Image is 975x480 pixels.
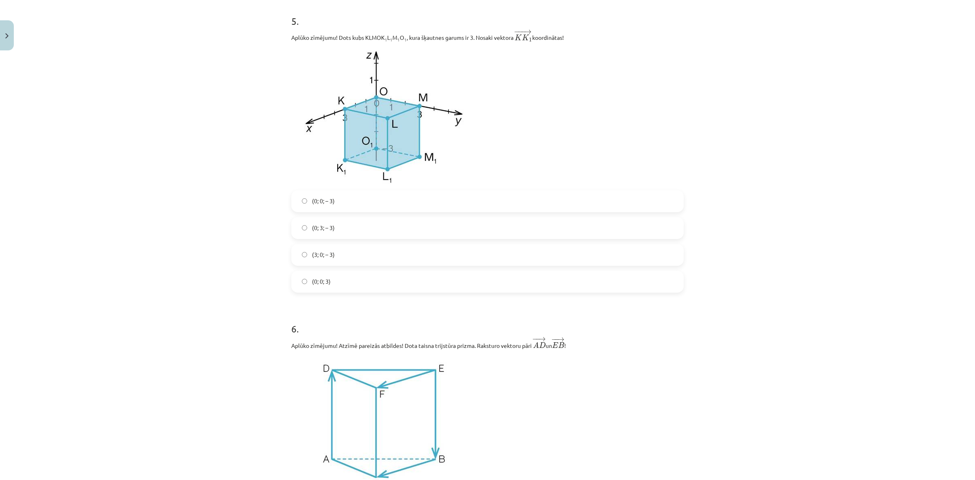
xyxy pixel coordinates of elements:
[515,35,522,40] span: K
[312,224,335,232] span: (0; 3; – 3)
[385,37,387,43] sub: 1
[524,29,532,34] span: →
[404,37,407,43] sub: 1
[533,342,539,348] span: A
[397,37,400,43] sub: 1
[5,33,9,39] img: icon-close-lesson-0947bae3869378f0d4975bcd49f059093ad1ed9edebbc8119c70593378902aed.svg
[554,337,555,342] span: −
[302,198,307,204] input: (0; 0; – 3)
[539,342,546,348] span: D
[302,225,307,230] input: (0; 3; – 3)
[291,309,684,334] h1: 6 .
[514,29,520,34] span: −
[535,337,536,341] span: −
[557,337,565,342] span: →
[302,252,307,257] input: (3; 0; – 3)
[522,35,529,40] span: K
[312,250,335,259] span: (3; 0; – 3)
[291,29,684,42] p: Aplūko zīmējumu! Dots kubs KLMOK L M O , kura šķautnes garums ir 3. Nosaki vektora ﻿ koordinātas!
[552,342,558,348] span: E
[558,342,564,348] span: B
[518,29,523,34] span: −−
[302,279,307,284] input: (0; 0; 3)
[529,38,532,42] span: 1
[551,337,557,342] span: −
[532,337,538,341] span: −
[538,337,546,341] span: →
[291,337,684,350] p: Aplūko zīmējumu! Atzīmē pareizās atbildes! Dota taisna trijstūra prizma. Raksturo vektoru pāri ﻿ ...
[312,197,335,205] span: (0; 0; – 3)
[291,1,684,26] h1: 5 .
[312,277,331,286] span: (0; 0; 3)
[390,37,392,43] sub: 1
